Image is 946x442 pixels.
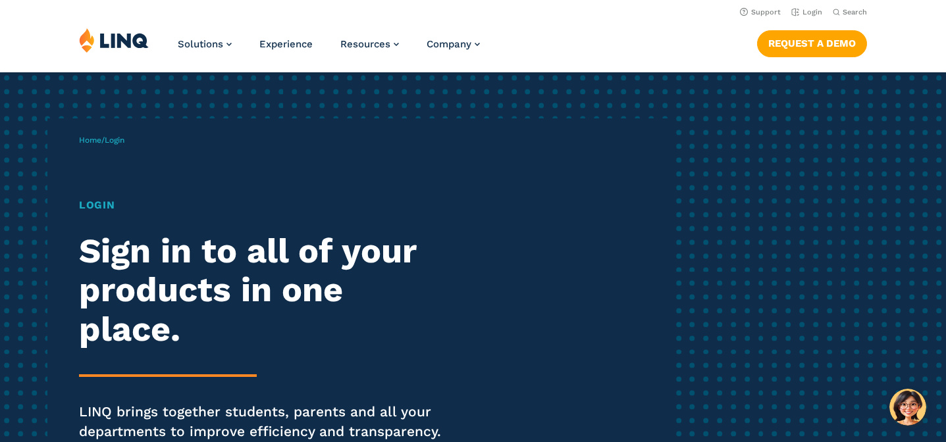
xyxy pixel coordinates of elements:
span: Login [105,135,124,145]
span: Solutions [178,38,223,50]
span: Resources [340,38,390,50]
span: / [79,135,124,145]
h1: Login [79,197,444,213]
span: Search [843,8,867,16]
a: Support [740,8,781,16]
a: Resources [340,38,399,50]
p: LINQ brings together students, parents and all your departments to improve efficiency and transpa... [79,402,444,441]
img: LINQ | K‑12 Software [79,28,149,53]
button: Hello, have a question? Let’s chat. [889,389,926,426]
nav: Primary Navigation [178,28,480,71]
h2: Sign in to all of your products in one place. [79,232,444,349]
a: Home [79,135,101,145]
a: Company [427,38,480,50]
span: Company [427,38,471,50]
button: Open Search Bar [833,7,867,17]
a: Solutions [178,38,232,50]
a: Experience [259,38,313,50]
a: Request a Demo [757,30,867,57]
a: Login [791,8,822,16]
nav: Button Navigation [757,28,867,57]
